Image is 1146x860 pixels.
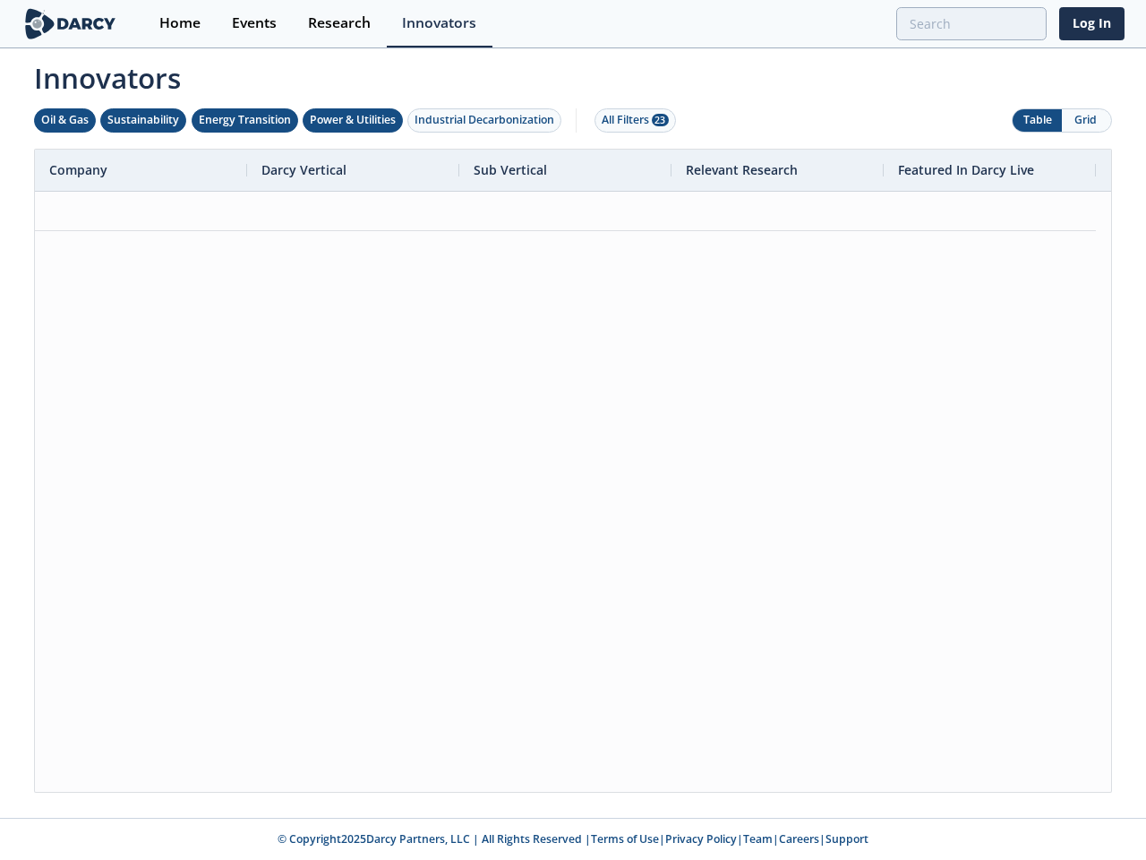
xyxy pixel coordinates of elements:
button: Energy Transition [192,108,298,133]
div: Power & Utilities [310,112,396,128]
button: Industrial Decarbonization [407,108,561,133]
span: Company [49,161,107,178]
button: Grid [1062,109,1111,132]
div: Events [232,16,277,30]
a: Terms of Use [591,831,659,847]
span: Sub Vertical [474,161,547,178]
div: Home [159,16,201,30]
span: 23 [652,114,669,126]
a: Log In [1059,7,1125,40]
div: Sustainability [107,112,179,128]
span: Darcy Vertical [261,161,346,178]
span: Innovators [21,50,1125,99]
img: logo-wide.svg [21,8,119,39]
button: Table [1013,109,1062,132]
div: Industrial Decarbonization [415,112,554,128]
input: Advanced Search [896,7,1047,40]
div: Oil & Gas [41,112,89,128]
a: Support [825,831,868,847]
div: Energy Transition [199,112,291,128]
div: Innovators [402,16,476,30]
button: Power & Utilities [303,108,403,133]
button: Oil & Gas [34,108,96,133]
a: Team [743,831,773,847]
a: Privacy Policy [665,831,737,847]
div: All Filters [602,112,669,128]
p: © Copyright 2025 Darcy Partners, LLC | All Rights Reserved | | | | | [25,831,1121,847]
span: Featured In Darcy Live [898,161,1034,178]
button: All Filters 23 [594,108,676,133]
div: Research [308,16,371,30]
a: Careers [779,831,819,847]
button: Sustainability [100,108,186,133]
span: Relevant Research [686,161,798,178]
